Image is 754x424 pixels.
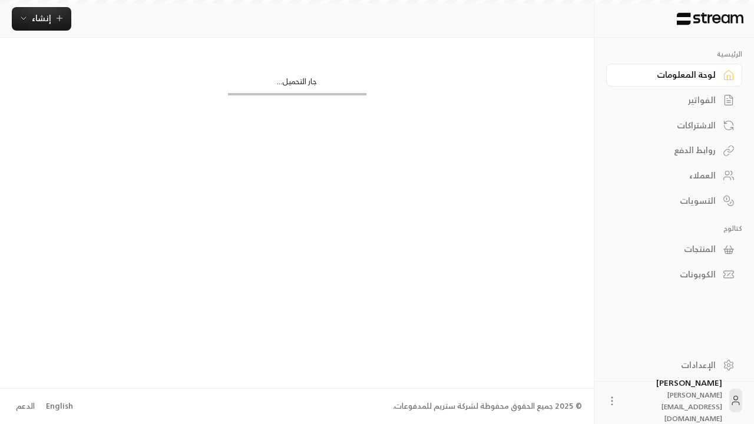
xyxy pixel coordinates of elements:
img: Logo [676,12,745,25]
div: © 2025 جميع الحقوق محفوظة لشركة ستريم للمدفوعات. [393,400,582,412]
a: الإعدادات [606,353,742,376]
div: الإعدادات [621,359,716,371]
a: الاشتراكات [606,114,742,137]
a: الفواتير [606,89,742,112]
div: English [46,400,73,412]
a: الكوبونات [606,263,742,286]
div: روابط الدفع [621,144,716,156]
a: الدعم [12,396,38,417]
div: الاشتراكات [621,120,716,131]
div: الكوبونات [621,269,716,280]
div: المنتجات [621,243,716,255]
div: العملاء [621,170,716,181]
a: العملاء [606,164,742,187]
button: إنشاء [12,7,71,31]
span: إنشاء [32,11,51,25]
p: كتالوج [606,224,742,233]
div: [PERSON_NAME] [625,377,722,424]
div: لوحة المعلومات [621,69,716,81]
div: الفواتير [621,94,716,106]
a: التسويات [606,189,742,212]
div: جار التحميل... [228,76,366,93]
a: المنتجات [606,238,742,261]
p: الرئيسية [606,49,742,59]
div: التسويات [621,195,716,207]
a: روابط الدفع [606,139,742,162]
a: لوحة المعلومات [606,64,742,87]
